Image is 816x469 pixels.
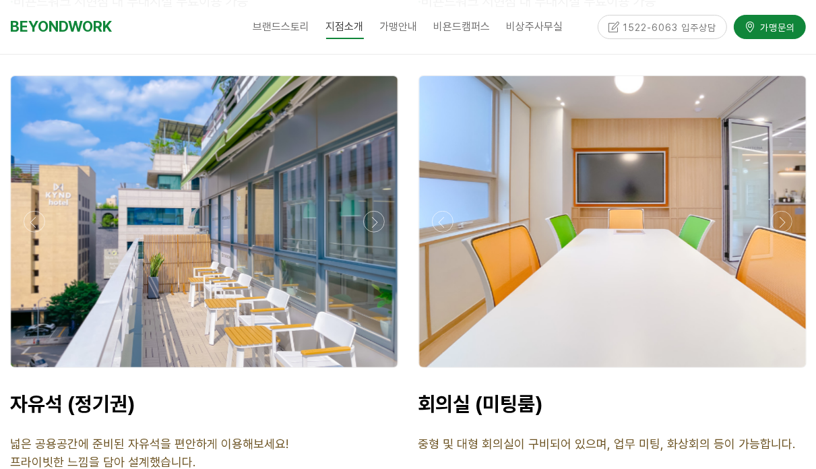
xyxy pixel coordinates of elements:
span: 가맹안내 [380,20,418,33]
span: 비욘드캠퍼스 [434,20,491,33]
span: 비상주사무실 [507,20,563,33]
a: BEYONDWORK [10,14,112,39]
a: 브랜드스토리 [245,10,318,44]
span: 가맹문의 [756,20,795,33]
span: 넓은 공용공간에 준비된 자유석을 편안하게 이용해보세요! [10,437,288,451]
span: 프라이빗한 느낌을 담아 설계했습니다. [10,455,195,469]
span: 자유석 (정기권) [10,392,135,416]
span: 지점소개 [326,15,364,39]
span: 중형 및 대형 회의실이 구비되어 있으며, 업무 미팅, 화상회의 등이 가능합니다. [418,437,796,451]
a: 비욘드캠퍼스 [426,10,499,44]
span: 브랜드스토리 [253,20,310,33]
a: 지점소개 [318,10,372,44]
a: 비상주사무실 [499,10,571,44]
strong: 회의실 (미팅룸) [418,392,544,416]
a: 가맹안내 [372,10,426,44]
a: 가맹문의 [734,14,806,38]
